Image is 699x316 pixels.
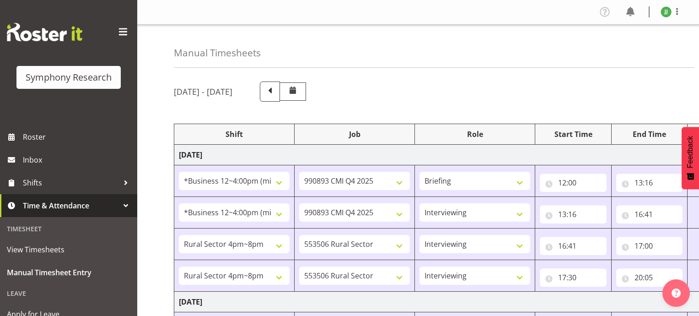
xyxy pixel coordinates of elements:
[23,199,119,212] span: Time & Attendance
[23,176,119,190] span: Shifts
[174,87,232,97] h5: [DATE] - [DATE]
[23,130,133,144] span: Roster
[419,129,530,140] div: Role
[299,129,410,140] div: Job
[540,268,607,287] input: Click to select...
[2,284,135,303] div: Leave
[686,136,694,168] span: Feedback
[616,129,683,140] div: End Time
[179,129,290,140] div: Shift
[540,129,607,140] div: Start Time
[616,174,683,192] input: Click to select...
[2,261,135,284] a: Manual Timesheet Entry
[672,289,681,298] img: help-xxl-2.png
[616,268,683,287] input: Click to select...
[540,205,607,223] input: Click to select...
[2,219,135,238] div: Timesheet
[174,48,261,58] h4: Manual Timesheets
[616,205,683,223] input: Click to select...
[7,23,82,41] img: Rosterit website logo
[540,174,607,192] input: Click to select...
[682,127,699,189] button: Feedback - Show survey
[7,243,130,256] span: View Timesheets
[7,266,130,279] span: Manual Timesheet Entry
[2,238,135,261] a: View Timesheets
[23,153,133,167] span: Inbox
[540,237,607,255] input: Click to select...
[26,71,112,84] div: Symphony Research
[616,237,683,255] input: Click to select...
[661,6,672,17] img: joshua-joel11891.jpg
